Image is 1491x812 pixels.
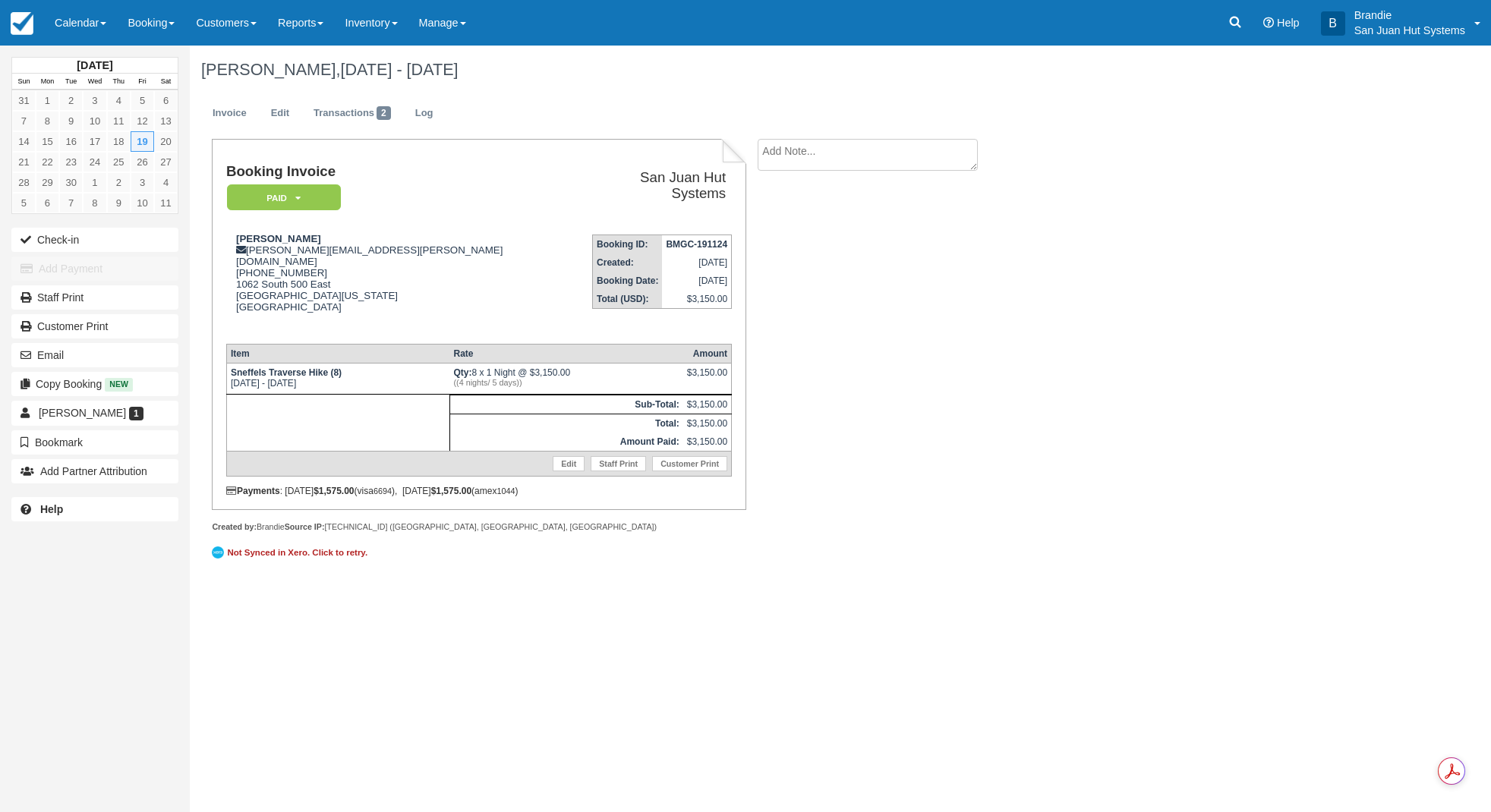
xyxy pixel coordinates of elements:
a: [PERSON_NAME] 1 [11,401,178,425]
button: Check-in [11,228,178,252]
strong: $1,575.00 [314,486,354,496]
a: 1 [83,172,106,193]
td: [DATE] - [DATE] [226,363,449,394]
a: Not Synced in Xero. Click to retry. [212,544,371,561]
small: 6694 [374,486,392,496]
strong: Created by: [212,522,257,531]
a: 5 [12,193,36,213]
a: 10 [83,111,106,131]
span: [PERSON_NAME] [39,407,126,419]
a: Edit [553,456,585,471]
a: Log [404,99,445,128]
a: 9 [107,193,131,213]
a: 13 [154,111,178,131]
a: 10 [131,193,154,213]
a: 18 [107,131,131,152]
a: 5 [131,90,154,111]
b: Help [40,503,63,515]
th: Booking ID: [593,235,663,254]
em: ((4 nights/ 5 days)) [454,378,679,387]
h1: Booking Invoice [226,164,577,180]
a: 6 [154,90,178,111]
th: Amount Paid: [450,433,683,452]
a: 8 [36,111,59,131]
a: Staff Print [591,456,646,471]
button: Add Partner Attribution [11,459,178,483]
a: 22 [36,152,59,172]
a: 21 [12,152,36,172]
a: 16 [59,131,83,152]
button: Email [11,343,178,367]
button: Add Payment [11,257,178,281]
a: 30 [59,172,83,193]
a: Staff Print [11,285,178,310]
a: Customer Print [652,456,727,471]
a: 11 [154,193,178,213]
a: Invoice [201,99,258,128]
a: 9 [59,111,83,131]
span: New [105,378,133,391]
div: B [1321,11,1345,36]
div: : [DATE] (visa ), [DATE] (amex ) [226,486,732,496]
a: 4 [107,90,131,111]
td: $3,150.00 [683,414,732,433]
a: 7 [59,193,83,213]
small: 1044 [496,486,515,496]
a: 6 [36,193,59,213]
a: Help [11,497,178,521]
strong: [DATE] [77,59,112,71]
a: 19 [131,131,154,152]
button: Bookmark [11,430,178,455]
th: Created: [593,253,663,272]
h1: [PERSON_NAME], [201,61,1297,79]
th: Fri [131,74,154,90]
th: Tue [59,74,83,90]
strong: Payments [226,486,280,496]
td: [DATE] [662,253,731,272]
a: 2 [107,172,131,193]
strong: Sneffels Traverse Hike (8) [231,367,342,378]
th: Amount [683,344,732,363]
div: $3,150.00 [687,367,727,390]
th: Mon [36,74,59,90]
th: Sun [12,74,36,90]
a: 8 [83,193,106,213]
a: 27 [154,152,178,172]
th: Item [226,344,449,363]
a: 3 [83,90,106,111]
th: Sub-Total: [450,395,683,414]
a: 11 [107,111,131,131]
strong: [PERSON_NAME] [236,233,321,244]
th: Thu [107,74,131,90]
a: 7 [12,111,36,131]
p: Brandie [1354,8,1465,23]
a: 12 [131,111,154,131]
th: Total: [450,414,683,433]
strong: Qty [454,367,472,378]
a: 29 [36,172,59,193]
th: Wed [83,74,106,90]
div: Brandie [TECHNICAL_ID] ([GEOGRAPHIC_DATA], [GEOGRAPHIC_DATA], [GEOGRAPHIC_DATA]) [212,521,745,533]
div: [PERSON_NAME][EMAIL_ADDRESS][PERSON_NAME][DOMAIN_NAME] [PHONE_NUMBER] 1062 South 500 East [GEOGRA... [226,233,577,332]
span: 2 [377,106,391,120]
a: 25 [107,152,131,172]
p: San Juan Hut Systems [1354,23,1465,38]
img: checkfront-main-nav-mini-logo.png [11,12,33,35]
strong: Source IP: [285,522,325,531]
td: 8 x 1 Night @ $3,150.00 [450,363,683,394]
strong: $1,575.00 [431,486,471,496]
td: $3,150.00 [683,395,732,414]
a: Edit [260,99,301,128]
button: Copy Booking New [11,372,178,396]
a: Transactions2 [302,99,402,128]
a: 23 [59,152,83,172]
i: Help [1263,17,1274,28]
a: 20 [154,131,178,152]
a: Customer Print [11,314,178,338]
span: Help [1277,17,1300,29]
td: $3,150.00 [662,290,731,309]
span: 1 [129,407,143,420]
a: 17 [83,131,106,152]
a: 28 [12,172,36,193]
a: 15 [36,131,59,152]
